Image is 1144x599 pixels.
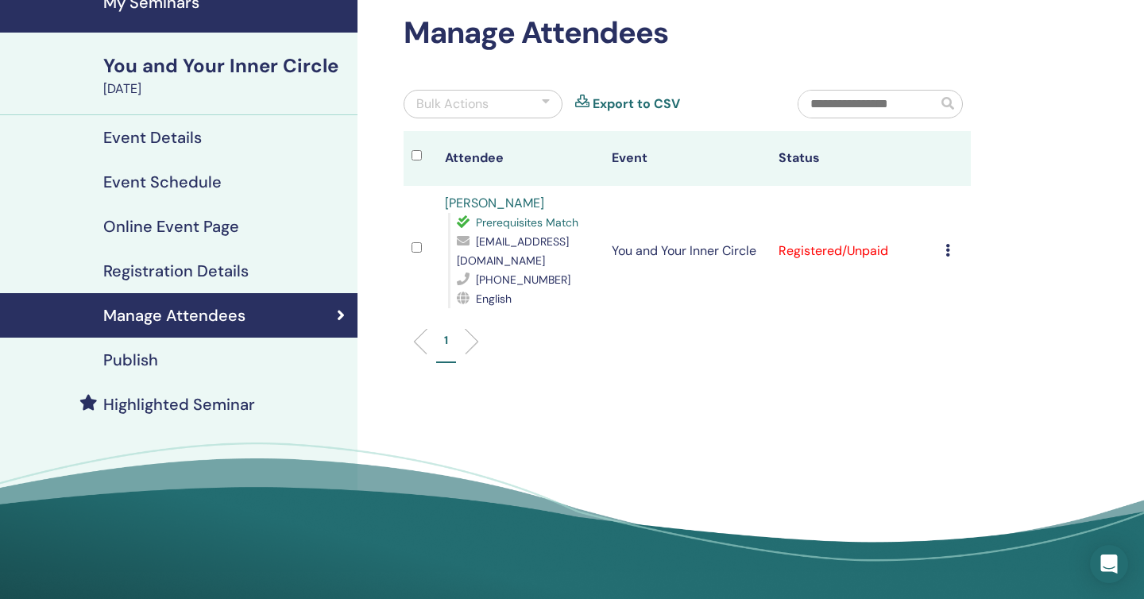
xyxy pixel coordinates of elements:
[476,215,578,230] span: Prerequisites Match
[604,186,771,316] td: You and Your Inner Circle
[1090,545,1128,583] div: Open Intercom Messenger
[103,261,249,280] h4: Registration Details
[103,306,245,325] h4: Manage Attendees
[103,172,222,191] h4: Event Schedule
[593,95,680,114] a: Export to CSV
[771,131,937,186] th: Status
[103,52,348,79] div: You and Your Inner Circle
[457,234,569,268] span: [EMAIL_ADDRESS][DOMAIN_NAME]
[445,195,544,211] a: [PERSON_NAME]
[103,395,255,414] h4: Highlighted Seminar
[476,292,512,306] span: English
[103,128,202,147] h4: Event Details
[476,272,570,287] span: [PHONE_NUMBER]
[94,52,357,99] a: You and Your Inner Circle[DATE]
[103,350,158,369] h4: Publish
[103,217,239,236] h4: Online Event Page
[404,15,971,52] h2: Manage Attendees
[604,131,771,186] th: Event
[444,332,448,349] p: 1
[437,131,604,186] th: Attendee
[103,79,348,99] div: [DATE]
[416,95,489,114] div: Bulk Actions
